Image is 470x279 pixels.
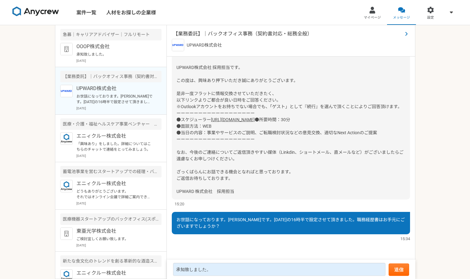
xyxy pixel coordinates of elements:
p: [DATE] [76,243,162,248]
span: [PERSON_NAME] 様 UPWARD株式会社 採用担当です。 この度は、興味あり押下いただき誠にありがとうございます。 是非一度フラットに情報交換させていただきたく、 以下リンクよりご都... [176,52,402,122]
a: [URL][DOMAIN_NAME] [211,117,255,122]
p: [DATE] [76,153,162,158]
img: logo_text_blue_01.png [60,180,73,192]
span: 15:20 [175,201,184,207]
div: 蓄電池事業を営むスタートアップでの経理・バックオフィス担当 [60,166,162,177]
p: 承知致しました。 [76,52,153,57]
p: 東亜光学株式会社 [76,227,153,235]
p: エニィクルー株式会社 [76,269,153,277]
div: 急募｜キャリアアドバイザー｜フルリモート [60,29,162,40]
p: OOOP株式会社 [76,43,153,50]
p: ご検討宜しくお願い致します。 [76,236,153,242]
img: 8DqYSo04kwAAAAASUVORK5CYII= [12,7,59,16]
img: icon_1760428763774.png [172,39,184,51]
div: 新たな食文化のトレンドを創る革新的な酒造スタートップ コーポレート責任者 [60,255,162,267]
p: UPWARD株式会社 [187,42,222,48]
p: お世話になっております。[PERSON_NAME]です。[DATE]の16時半で設定させて頂きました。職務経歴書はお手元にございますでしょうか？ [76,94,153,105]
div: 医療・介護・福祉ヘルスケア事業ベンチャー バックオフィス（総務・経理） [60,118,162,130]
span: 【業務委託】｜バックオフィス事務（契約書対応・総務全般） [173,30,403,38]
div: 医療機器スタートアップのバックオフィス(スポット、週1から可) [60,213,162,225]
p: [DATE] [76,106,162,111]
div: 【業務委託】｜バックオフィス事務（契約書対応・総務全般） [60,71,162,82]
span: メッセージ [393,15,410,20]
span: マイページ [364,15,381,20]
button: 送信 [389,263,409,276]
span: 設定 [427,15,434,20]
p: エニィクルー株式会社 [76,132,153,140]
img: default_org_logo-42cde973f59100197ec2c8e796e4974ac8490bb5b08a0eb061ff975e4574aa76.png [60,43,73,55]
p: UPWARD株式会社 [76,85,153,92]
p: 「興味あり」をしました。詳細についてはこちらのチャットで連絡をとってみましょう。 [76,141,153,152]
p: どうもありがとうございます。 それではオンライン会議で詳細ご案内できればと思いますので、以下URLより日時をご指定いただけますと幸いです。 [URL][DOMAIN_NAME] 何卒よろしくお願... [76,189,153,200]
img: icon_1760428763774.png [60,85,73,97]
span: お世話になっております。[PERSON_NAME]です。[DATE]の16時半で設定させて頂きました。職務経歴書はお手元にございますでしょうか？ [176,217,405,229]
span: ●所要時間：30分 ●面談方法：WEB ●当日の内容：事業やサービスのご説明、ご転職検討状況などの意見交換、適切なNext Actionのご提案 ーーーーーーーーーーーーーーーーーー なお、今後... [176,117,404,194]
span: 15:34 [400,236,410,242]
p: [DATE] [76,58,162,63]
img: default_org_logo-42cde973f59100197ec2c8e796e4974ac8490bb5b08a0eb061ff975e4574aa76.png [60,227,73,240]
p: エニィクルー株式会社 [76,180,153,187]
img: logo_text_blue_01.png [60,132,73,145]
p: [DATE] [76,201,162,206]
